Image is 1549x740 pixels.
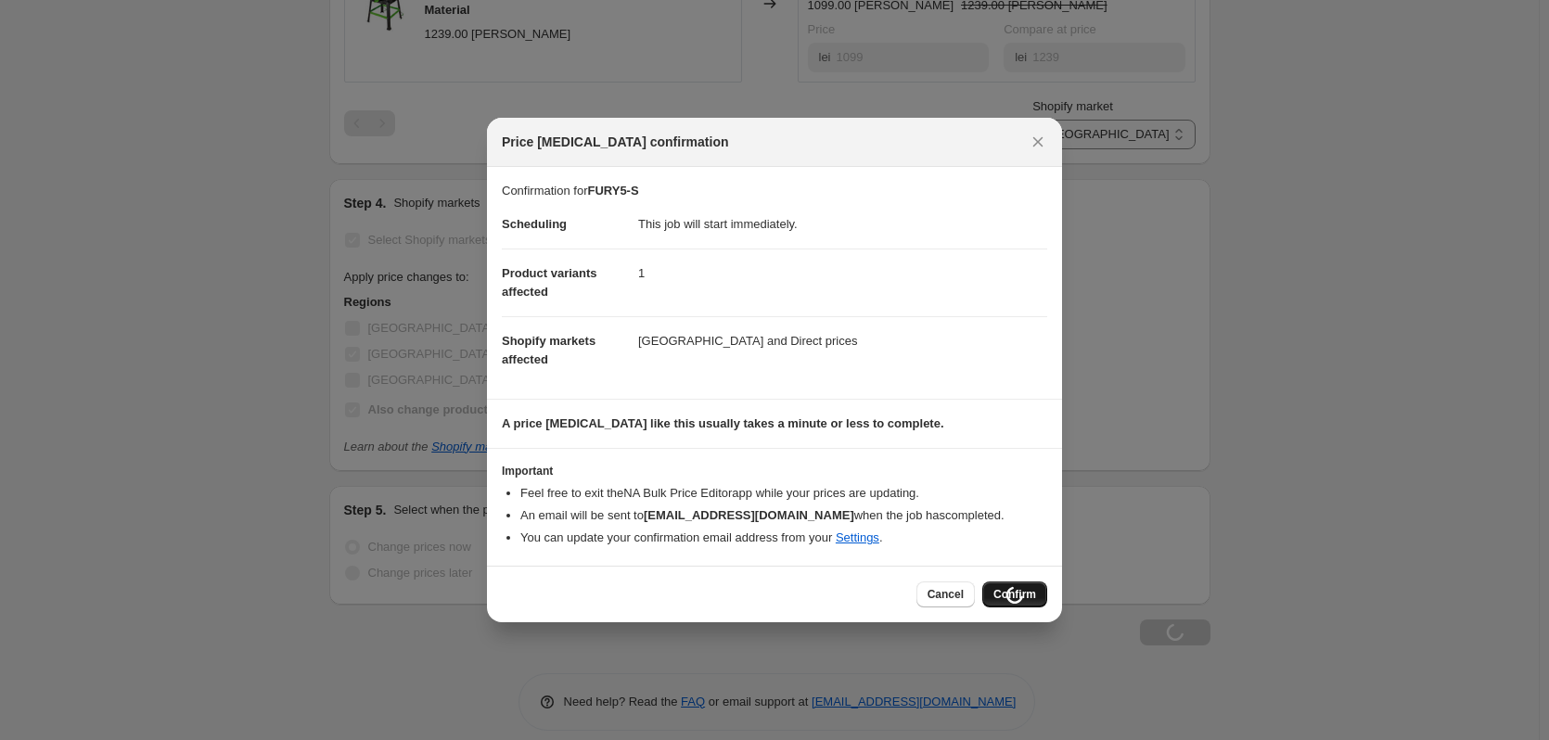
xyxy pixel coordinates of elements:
[638,249,1047,298] dd: 1
[520,484,1047,503] li: Feel free to exit the NA Bulk Price Editor app while your prices are updating.
[638,200,1047,249] dd: This job will start immediately.
[520,506,1047,525] li: An email will be sent to when the job has completed .
[644,508,854,522] b: [EMAIL_ADDRESS][DOMAIN_NAME]
[836,530,879,544] a: Settings
[520,529,1047,547] li: You can update your confirmation email address from your .
[502,464,1047,478] h3: Important
[502,217,567,231] span: Scheduling
[928,587,964,602] span: Cancel
[587,184,638,198] b: FURY5-S
[502,182,1047,200] p: Confirmation for
[502,266,597,299] span: Product variants affected
[916,581,975,607] button: Cancel
[502,133,729,151] span: Price [MEDICAL_DATA] confirmation
[638,316,1047,365] dd: [GEOGRAPHIC_DATA] and Direct prices
[1025,129,1051,155] button: Close
[502,416,944,430] b: A price [MEDICAL_DATA] like this usually takes a minute or less to complete.
[502,334,595,366] span: Shopify markets affected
